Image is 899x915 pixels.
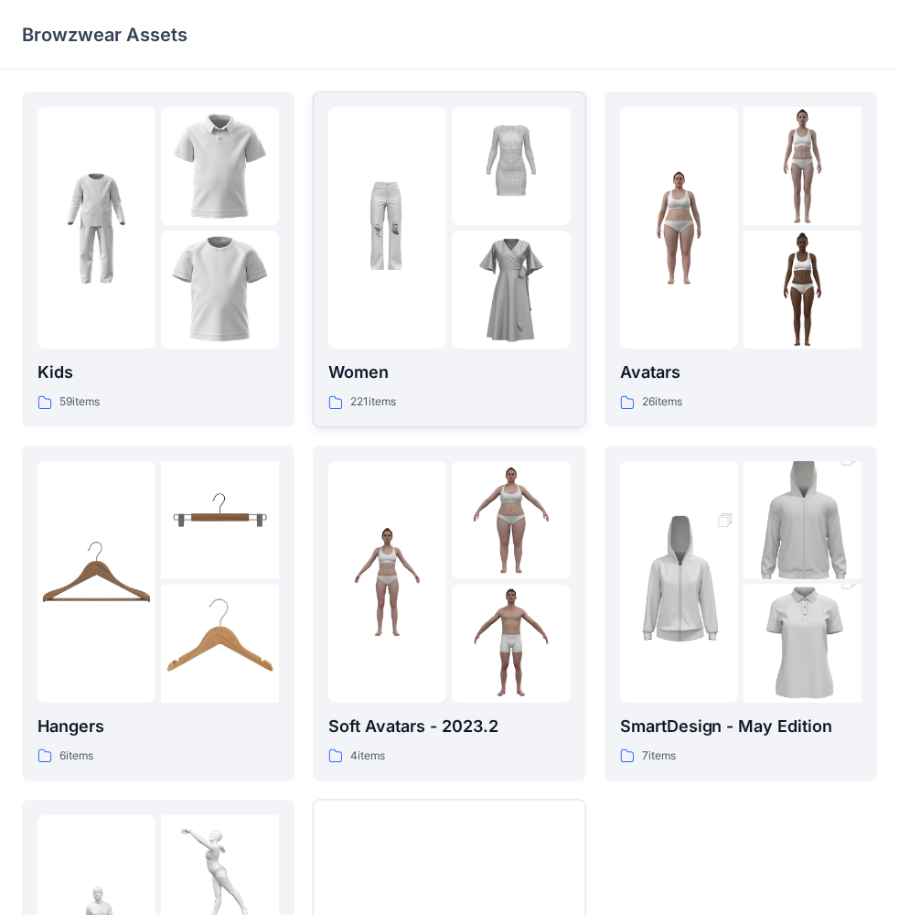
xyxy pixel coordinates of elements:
a: folder 1folder 2folder 3SmartDesign - May Edition7items [605,446,877,781]
p: Avatars [620,360,862,385]
img: folder 2 [744,107,862,225]
img: folder 2 [452,461,570,579]
a: folder 1folder 2folder 3Kids59items [22,91,294,427]
p: Women [328,360,570,385]
img: folder 1 [620,493,738,671]
p: Soft Avatars - 2023.2 [328,714,570,739]
p: 221 items [350,393,396,412]
p: 4 items [350,747,385,766]
img: folder 3 [744,555,862,733]
p: Browzwear Assets [22,22,187,48]
img: folder 3 [161,585,279,703]
img: folder 1 [328,169,446,287]
a: folder 1folder 2folder 3Hangers6items [22,446,294,781]
p: SmartDesign - May Edition [620,714,862,739]
img: folder 1 [620,169,738,287]
img: folder 2 [161,461,279,579]
img: folder 1 [37,169,155,287]
img: folder 2 [452,107,570,225]
img: folder 2 [744,432,862,609]
a: folder 1folder 2folder 3Soft Avatars - 2023.24items [313,446,585,781]
a: folder 1folder 2folder 3Women221items [313,91,585,427]
p: Kids [37,360,279,385]
p: Hangers [37,714,279,739]
img: folder 3 [744,231,862,349]
img: folder 3 [452,585,570,703]
p: 7 items [642,747,676,766]
img: folder 1 [37,522,155,640]
p: 26 items [642,393,682,412]
p: 6 items [59,747,93,766]
a: folder 1folder 2folder 3Avatars26items [605,91,877,427]
img: folder 3 [161,231,279,349]
img: folder 3 [452,231,570,349]
p: 59 items [59,393,100,412]
img: folder 2 [161,107,279,225]
img: folder 1 [328,522,446,640]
